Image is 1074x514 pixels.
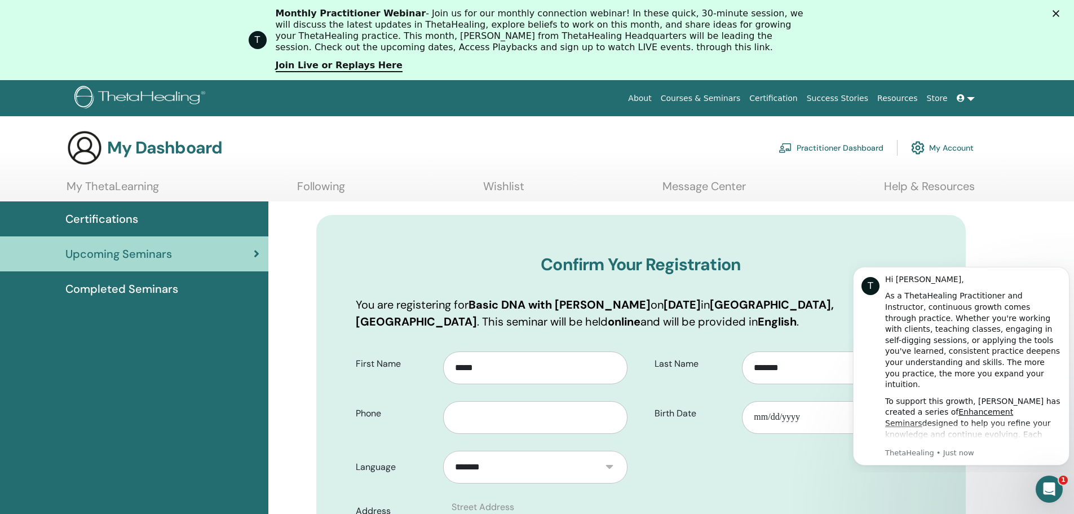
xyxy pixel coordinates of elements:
div: Close [1053,10,1064,17]
span: Certifications [65,210,138,227]
div: - Join us for our monthly connection webinar! In these quick, 30-minute session, we will discuss ... [276,8,808,53]
a: About [624,88,656,109]
label: Birth Date [646,403,742,424]
b: online [608,314,640,329]
b: Monthly Practitioner Webinar [276,8,426,19]
p: Message from ThetaHealing, sent Just now [37,191,213,201]
b: English [758,314,797,329]
img: cog.svg [911,138,925,157]
img: chalkboard-teacher.svg [779,143,792,153]
img: generic-user-icon.jpg [67,130,103,166]
label: First Name [347,353,444,375]
div: To support this growth, [PERSON_NAME] has created a series of designed to help you refine your kn... [37,139,213,250]
label: Street Address [452,500,514,514]
a: Following [297,179,345,201]
a: Practitioner Dashboard [779,135,883,160]
a: Resources [873,88,922,109]
a: My ThetaLearning [67,179,159,201]
span: 1 [1059,476,1068,485]
h3: Confirm Your Registration [356,254,926,275]
a: Help & Resources [884,179,975,201]
a: Certification [745,88,802,109]
a: My Account [911,135,974,160]
iframe: Intercom notifications message [848,257,1074,472]
label: Phone [347,403,444,424]
b: Basic DNA with [PERSON_NAME] [469,297,651,312]
a: Message Center [662,179,746,201]
a: Courses & Seminars [656,88,745,109]
a: Success Stories [802,88,873,109]
iframe: Intercom live chat [1036,476,1063,503]
label: Language [347,456,444,478]
a: Wishlist [483,179,524,201]
b: [DATE] [664,297,701,312]
img: logo.png [74,86,209,111]
h3: My Dashboard [107,138,222,158]
a: Store [922,88,952,109]
div: Profile image for ThetaHealing [249,31,267,49]
a: Join Live or Replays Here [276,60,403,72]
span: Completed Seminars [65,280,178,297]
span: Upcoming Seminars [65,245,172,262]
label: Last Name [646,353,742,375]
p: You are registering for on in . This seminar will be held and will be provided in . [356,296,926,330]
